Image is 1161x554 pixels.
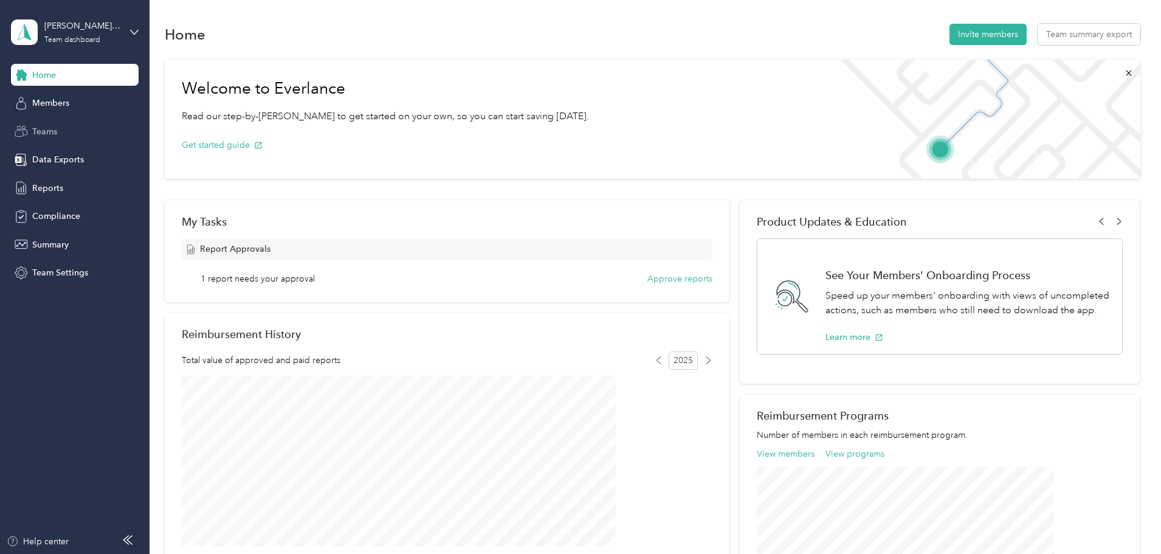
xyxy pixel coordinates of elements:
button: Team summary export [1038,24,1140,45]
span: 2025 [669,351,698,370]
span: Members [32,97,69,109]
span: Team Settings [32,266,88,279]
span: Report Approvals [200,243,270,255]
button: Learn more [825,331,883,344]
span: Home [32,69,56,81]
button: View members [757,448,815,460]
p: Read our step-by-[PERSON_NAME] to get started on your own, so you can start saving [DATE]. [182,109,589,124]
span: Data Exports [32,153,84,166]
button: View programs [825,448,884,460]
iframe: Everlance-gr Chat Button Frame [1093,486,1161,554]
p: Number of members in each reimbursement program. [757,429,1123,441]
h1: Home [165,28,205,41]
span: 1 report needs your approval [201,272,315,285]
span: Compliance [32,210,80,223]
span: Reports [32,182,63,195]
img: Welcome to everlance [828,60,1140,179]
button: Invite members [949,24,1027,45]
span: Teams [32,125,57,138]
span: Total value of approved and paid reports [182,354,340,367]
p: Speed up your members' onboarding with views of uncompleted actions, such as members who still ne... [825,288,1109,318]
h2: Reimbursement Programs [757,409,1123,422]
h2: Reimbursement History [182,328,301,341]
div: My Tasks [182,215,712,228]
span: Summary [32,238,69,251]
h1: See Your Members' Onboarding Process [825,269,1109,282]
div: [PERSON_NAME] Team [44,19,120,32]
span: Product Updates & Education [757,215,907,228]
button: Help center [7,535,69,548]
div: Team dashboard [44,36,100,44]
button: Get started guide [182,139,263,151]
button: Approve reports [647,272,712,285]
h1: Welcome to Everlance [182,79,589,99]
